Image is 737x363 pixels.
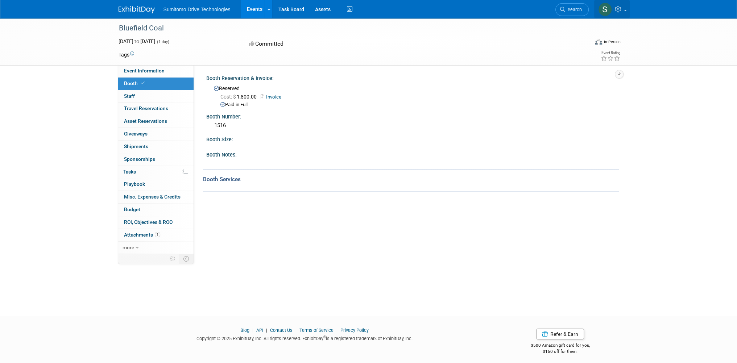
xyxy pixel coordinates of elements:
[118,204,194,216] a: Budget
[598,3,612,16] img: Sharifa Macias
[124,232,160,238] span: Attachments
[220,94,237,100] span: Cost: $
[118,115,194,128] a: Asset Reservations
[124,93,135,99] span: Staff
[124,206,140,212] span: Budget
[116,22,578,35] div: Bluefield Coal
[156,39,169,44] span: (1 day)
[118,141,194,153] a: Shipments
[270,327,293,333] a: Contact Us
[240,327,249,333] a: Blog
[118,178,194,191] a: Playbook
[124,118,167,124] span: Asset Reservations
[247,38,407,50] div: Committed
[118,229,194,241] a: Attachments1
[119,6,155,13] img: ExhibitDay
[502,338,619,354] div: $500 Amazon gift card for you,
[212,83,613,108] div: Reserved
[166,254,179,263] td: Personalize Event Tab Strip
[536,329,584,339] a: Refer & Earn
[256,327,263,333] a: API
[206,73,619,82] div: Booth Reservation & Invoice:
[124,219,173,225] span: ROI, Objectives & ROO
[261,94,285,100] a: Invoice
[118,128,194,140] a: Giveaways
[220,101,613,108] div: Paid in Full
[163,7,231,12] span: Sumitomo Drive Technologies
[118,216,194,229] a: ROI, Objectives & ROO
[124,68,165,74] span: Event Information
[118,166,194,178] a: Tasks
[118,191,194,203] a: Misc. Expenses & Credits
[603,39,620,45] div: In-Person
[600,51,620,55] div: Event Rating
[323,335,326,339] sup: ®
[335,327,339,333] span: |
[141,81,145,85] i: Booth reservation complete
[118,90,194,103] a: Staff
[124,80,146,86] span: Booth
[118,153,194,166] a: Sponsorships
[299,327,334,333] a: Terms of Service
[118,103,194,115] a: Travel Reservations
[595,39,602,45] img: Format-Inperson.png
[119,38,155,44] span: [DATE] [DATE]
[264,327,269,333] span: |
[502,349,619,355] div: $150 off for them.
[124,131,148,137] span: Giveaways
[220,94,260,100] span: 1,800.00
[118,242,194,254] a: more
[294,327,298,333] span: |
[124,194,181,200] span: Misc. Expenses & Credits
[124,143,148,149] span: Shipments
[565,7,582,12] span: Search
[555,3,589,16] a: Search
[251,327,255,333] span: |
[340,327,369,333] a: Privacy Policy
[124,156,155,162] span: Sponsorships
[179,254,194,263] td: Toggle Event Tabs
[212,120,613,131] div: 1516
[123,245,134,250] span: more
[119,334,491,342] div: Copyright © 2025 ExhibitDay, Inc. All rights reserved. ExhibitDay is a registered trademark of Ex...
[124,181,145,187] span: Playbook
[124,105,168,111] span: Travel Reservations
[118,65,194,77] a: Event Information
[206,111,619,120] div: Booth Number:
[206,149,619,158] div: Booth Notes:
[203,175,619,183] div: Booth Services
[133,38,140,44] span: to
[119,51,134,58] td: Tags
[546,38,621,49] div: Event Format
[123,169,136,175] span: Tasks
[206,134,619,143] div: Booth Size:
[118,78,194,90] a: Booth
[155,232,160,237] span: 1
